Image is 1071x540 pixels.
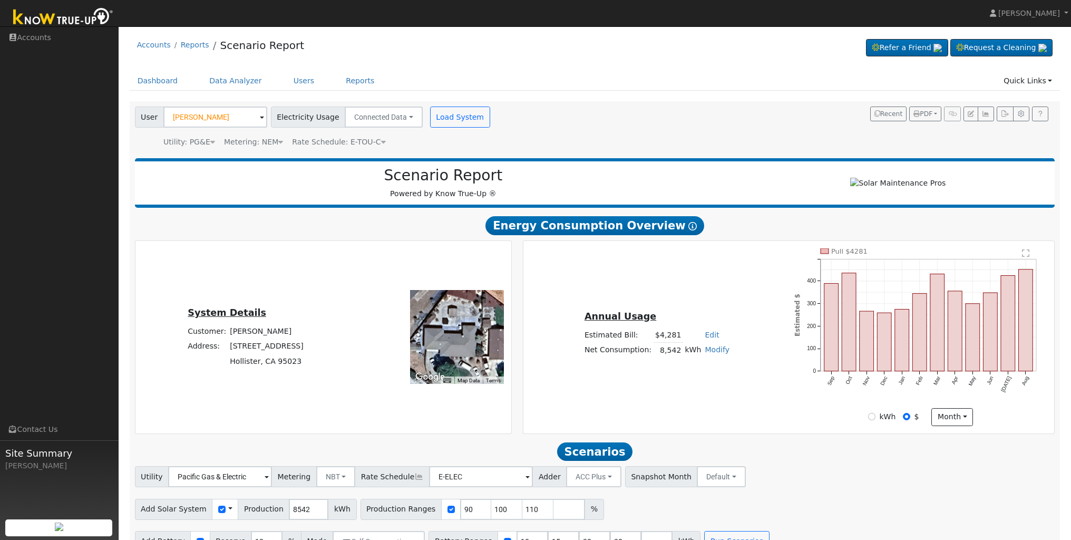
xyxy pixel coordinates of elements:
[181,41,209,49] a: Reports
[557,442,632,461] span: Scenarios
[913,294,927,371] rect: onclick=""
[909,107,941,121] button: PDF
[5,446,113,460] span: Site Summary
[895,310,909,371] rect: onclick=""
[931,408,973,426] button: month
[345,107,423,128] button: Connected Data
[998,9,1060,17] span: [PERSON_NAME]
[915,375,924,386] text: Feb
[137,41,171,49] a: Accounts
[1001,276,1015,371] rect: onclick=""
[966,304,980,371] rect: onclick=""
[585,499,603,520] span: %
[430,107,490,128] button: Load System
[903,413,910,420] input: $
[963,107,978,121] button: Edit User
[8,6,119,30] img: Know True-Up
[625,466,698,487] span: Snapshot Month
[485,216,704,235] span: Energy Consumption Overview
[168,466,272,487] input: Select a Utility
[986,375,995,385] text: Jun
[950,39,1053,57] a: Request a Cleaning
[135,107,164,128] span: User
[697,466,746,487] button: Default
[813,368,816,374] text: 0
[163,137,215,148] div: Utility: PG&E
[984,293,998,371] rect: onclick=""
[807,323,816,329] text: 200
[361,499,442,520] span: Production Ranges
[582,327,653,343] td: Estimated Bill:
[844,375,853,385] text: Oct
[135,499,213,520] span: Add Solar System
[140,167,747,199] div: Powered by Know True-Up ®
[866,39,948,57] a: Refer a Friend
[486,378,501,383] a: Terms (opens in new tab)
[228,354,306,369] td: Hollister, CA 95023
[807,278,816,284] text: 400
[1000,375,1012,392] text: [DATE]
[688,222,697,230] i: Show Help
[654,343,683,358] td: 8,542
[1038,44,1047,52] img: retrieve
[286,71,323,91] a: Users
[807,301,816,306] text: 300
[228,324,306,339] td: [PERSON_NAME]
[826,375,836,386] text: Sep
[1022,249,1029,257] text: 
[585,311,656,322] u: Annual Usage
[186,324,228,339] td: Customer:
[807,345,816,351] text: 100
[201,71,270,91] a: Data Analyzer
[188,307,266,318] u: System Details
[163,107,267,128] input: Select a User
[878,313,892,371] rect: onclick=""
[135,466,169,487] span: Utility
[997,107,1013,121] button: Export Interval Data
[238,499,289,520] span: Production
[413,370,447,384] a: Open this area in Google Maps (opens a new window)
[1013,107,1029,121] button: Settings
[978,107,994,121] button: Multi-Series Graph
[831,247,868,255] text: Pull $4281
[842,273,856,371] rect: onclick=""
[948,291,962,371] rect: onclick=""
[860,311,874,371] rect: onclick=""
[355,466,430,487] span: Rate Schedule
[705,345,729,354] a: Modify
[328,499,356,520] span: kWh
[933,44,942,52] img: retrieve
[1021,375,1030,387] text: Aug
[457,377,480,384] button: Map Data
[292,138,385,146] span: Alias: HETOUC
[850,178,946,189] img: Solar Maintenance Pros
[654,327,683,343] td: $4,281
[898,375,907,385] text: Jan
[868,413,875,420] input: kWh
[913,110,932,118] span: PDF
[683,343,703,358] td: kWh
[794,294,801,336] text: Estimated $
[228,339,306,354] td: [STREET_ADDRESS]
[566,466,621,487] button: ACC Plus
[582,343,653,358] td: Net Consumption:
[532,466,567,487] span: Adder
[130,71,186,91] a: Dashboard
[271,466,317,487] span: Metering
[930,274,945,371] rect: onclick=""
[870,107,907,121] button: Recent
[443,377,451,384] button: Keyboard shortcuts
[932,375,942,386] text: Mar
[968,375,977,387] text: May
[879,411,895,422] label: kWh
[220,39,304,52] a: Scenario Report
[224,137,283,148] div: Metering: NEM
[1019,269,1033,371] rect: onclick=""
[271,107,345,128] span: Electricity Usage
[5,460,113,471] div: [PERSON_NAME]
[55,523,63,531] img: retrieve
[996,71,1060,91] a: Quick Links
[705,331,719,339] a: Edit
[413,370,447,384] img: Google
[429,466,533,487] input: Select a Rate Schedule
